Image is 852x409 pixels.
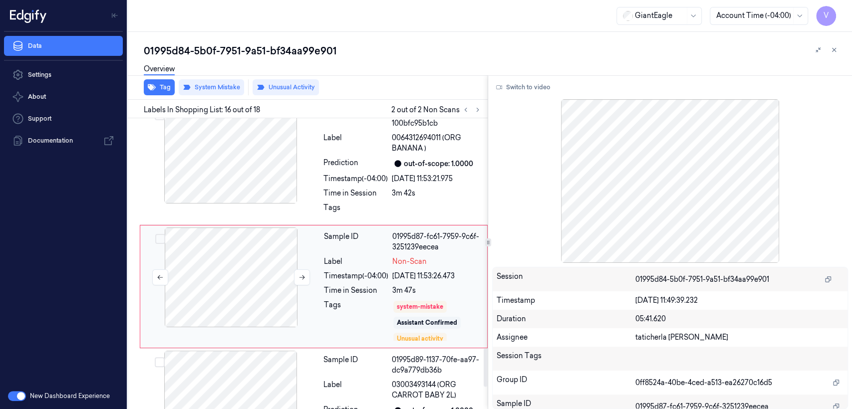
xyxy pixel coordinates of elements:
[392,380,482,401] span: 03003493144 (ORG CARROT BABY 2L)
[144,44,844,58] div: 01995d84-5b0f-7951-9a51-bf34aa99e901
[4,87,123,107] button: About
[144,105,260,115] span: Labels In Shopping List: 16 out of 18
[392,231,481,252] div: 01995d87-fc61-7959-9c6f-3251239eecea
[635,378,772,388] span: 0ff8524a-40be-4ced-a513-ea26270c16d5
[397,318,457,327] div: Assistant Confirmed
[497,271,635,287] div: Session
[497,295,635,306] div: Timestamp
[155,357,165,367] button: Select row
[497,314,635,324] div: Duration
[397,302,443,311] div: system-mistake
[492,79,555,95] button: Switch to video
[635,295,844,306] div: [DATE] 11:49:39.232
[324,231,388,252] div: Sample ID
[392,188,482,199] div: 3m 42s
[323,133,388,154] div: Label
[323,380,388,401] div: Label
[816,6,836,26] button: V
[404,159,473,169] div: out-of-scope: 1.0000
[497,375,635,391] div: Group ID
[4,65,123,85] a: Settings
[323,158,388,170] div: Prediction
[4,36,123,56] a: Data
[392,271,481,281] div: [DATE] 11:53:26.473
[392,174,482,184] div: [DATE] 11:53:21.975
[107,7,123,23] button: Toggle Navigation
[635,314,844,324] div: 05:41.620
[635,274,769,285] span: 01995d84-5b0f-7951-9a51-bf34aa99e901
[323,188,388,199] div: Time in Session
[323,355,388,376] div: Sample ID
[323,174,388,184] div: Timestamp (-04:00)
[392,285,481,296] div: 3m 47s
[155,234,165,244] button: Select row
[392,256,427,267] span: Non-Scan
[324,285,388,296] div: Time in Session
[323,203,388,218] div: Tags
[253,79,319,95] button: Unusual Activity
[324,271,388,281] div: Timestamp (-04:00)
[635,332,844,343] div: taticherla [PERSON_NAME]
[144,64,175,75] a: Overview
[497,332,635,343] div: Assignee
[144,79,175,95] button: Tag
[392,108,482,129] div: 01995d87-c137-7ea9-b18c-100bfc95b1cb
[391,104,484,116] span: 2 out of 2 Non Scans
[4,109,123,129] a: Support
[397,334,443,343] div: Unusual activity
[392,355,482,376] div: 01995d89-1137-70fe-aa97-dc9a779db36b
[324,300,388,342] div: Tags
[497,351,635,367] div: Session Tags
[323,108,388,129] div: Sample ID
[324,256,388,267] div: Label
[179,79,244,95] button: System Mistake
[4,131,123,151] a: Documentation
[392,133,482,154] span: 0064312694011 (ORG BANANA )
